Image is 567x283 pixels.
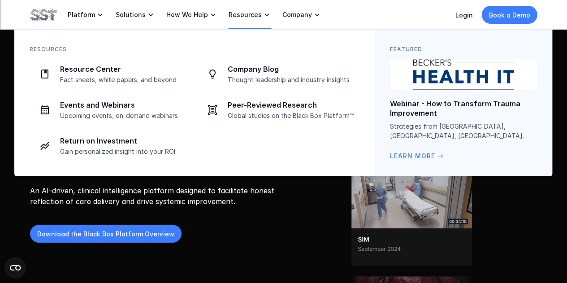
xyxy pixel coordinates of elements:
p: Download the Black Box Platform Overview [37,229,174,239]
p: Strategies from [GEOGRAPHIC_DATA], [GEOGRAPHIC_DATA], [GEOGRAPHIC_DATA][US_STATE], and [GEOGRAPHI... [390,122,537,140]
p: Global studies on the Black Box Platform™ [228,112,354,120]
p: Events and Webinars [60,100,186,110]
p: Resource Center [60,65,186,74]
img: Investment icon [39,140,50,151]
p: Featured [390,45,422,53]
img: Calendar icon [39,104,50,115]
p: Webinar - How to Transform Trauma Improvement [390,99,537,118]
p: Fact sheets, white papers, and beyond [60,76,186,84]
p: Peer-Reviewed Research [228,100,354,110]
img: Becker's logo [390,59,537,90]
p: Gain personalized insight into your ROI [60,148,186,156]
img: Two people walking through a trauma bay [351,118,472,223]
p: Return on Investment [60,136,186,146]
p: An AI-driven, clinical intelligence platform designed to facilitate honest reflection of care del... [30,186,281,207]
img: SST logo [30,7,57,22]
p: Upcoming events, on-demand webinars [60,112,186,120]
p: Resources [229,11,262,19]
p: Thought leadership and industry insights [228,76,354,84]
a: Journal iconPeer-Reviewed ResearchGlobal studies on the Black Box Platform™ [197,95,359,125]
p: Learn More [390,151,435,161]
p: How We Help [166,11,208,19]
img: Lightbulb icon [207,69,218,79]
a: Download the Black Box Platform Overview [30,225,182,243]
p: Company [282,11,312,19]
a: Paper iconResource CenterFact sheets, white papers, and beyond [30,59,192,89]
a: Calendar iconEvents and WebinarsUpcoming events, on-demand webinars [30,95,192,125]
img: Journal icon [207,104,218,115]
p: Company Blog [228,65,354,74]
span: arrow_right_alt [437,152,444,160]
a: Lightbulb iconCompany BlogThought leadership and industry insights [197,59,359,89]
p: Resources [30,45,67,53]
a: Becker's logoWebinar - How to Transform Trauma ImprovementStrategies from [GEOGRAPHIC_DATA], [GEO... [390,59,537,161]
p: Platform [68,11,95,19]
p: Book a Demo [489,10,530,20]
a: Book a Demo [482,6,537,24]
a: Investment iconReturn on InvestmentGain personalized insight into your ROI [30,131,192,161]
p: Solutions [116,11,146,19]
button: Open CMP widget [4,257,26,279]
a: Login [455,11,473,19]
img: Paper icon [39,69,50,79]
